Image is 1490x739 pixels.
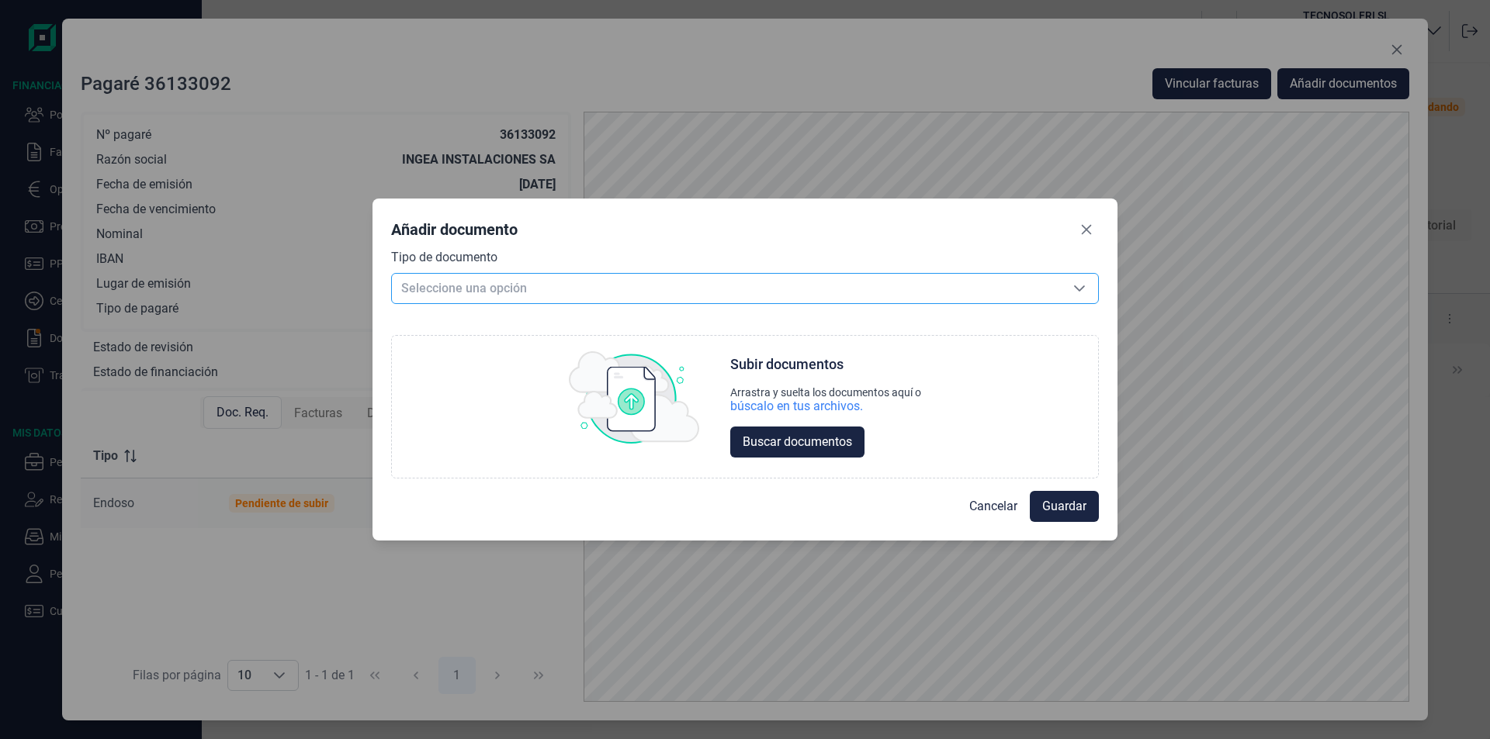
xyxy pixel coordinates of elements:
div: Arrastra y suelta los documentos aquí o [730,386,921,399]
span: Seleccione una opción [392,274,1061,303]
div: búscalo en tus archivos. [730,399,921,414]
div: Subir documentos [730,355,844,374]
span: Cancelar [969,497,1017,516]
span: Guardar [1042,497,1086,516]
button: Close [1074,217,1099,242]
div: Añadir documento [391,219,518,240]
span: Buscar documentos [743,433,852,451]
label: Tipo de documento [391,248,497,267]
button: Buscar documentos [730,426,865,458]
button: Cancelar [957,491,1030,522]
button: Guardar [1030,491,1099,522]
div: búscalo en tus archivos. [730,399,863,414]
img: upload img [569,351,699,444]
div: Seleccione una opción [1061,274,1098,303]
